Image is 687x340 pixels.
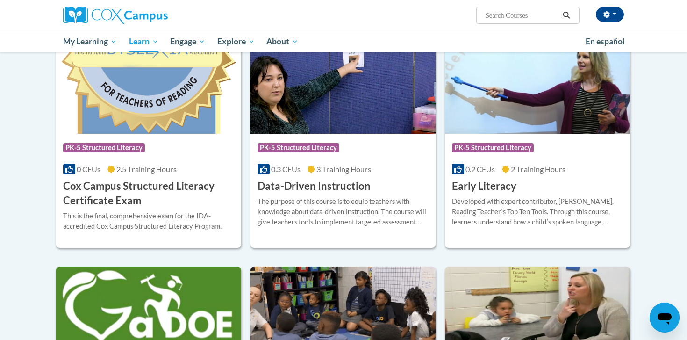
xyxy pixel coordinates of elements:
span: 0.2 CEUs [465,165,495,174]
span: PK-5 Structured Literacy [452,143,534,152]
a: Explore [211,31,261,52]
span: 3 Training Hours [316,165,371,174]
span: My Learning [63,36,117,47]
a: My Learning [57,31,123,52]
a: Engage [164,31,211,52]
h3: Data-Driven Instruction [258,179,371,194]
img: Course Logo [56,38,241,134]
a: About [261,31,305,52]
a: Course LogoPK-5 Structured Literacy0 CEUs2.5 Training Hours Cox Campus Structured Literacy Certif... [56,38,241,248]
img: Course Logo [250,38,436,134]
a: En español [580,32,631,51]
input: Search Courses [485,10,559,21]
iframe: Button to launch messaging window, conversation in progress [650,303,680,333]
span: En español [586,36,625,46]
span: 2 Training Hours [511,165,565,174]
img: Cox Campus [63,7,168,24]
h3: Cox Campus Structured Literacy Certificate Exam [63,179,234,208]
a: Course LogoPK-5 Structured Literacy0.2 CEUs2 Training Hours Early LiteracyDeveloped with expert c... [445,38,630,248]
span: 2.5 Training Hours [116,165,177,174]
span: 0 CEUs [77,165,100,174]
a: Learn [123,31,165,52]
a: Cox Campus [63,7,241,24]
div: Main menu [49,31,638,52]
a: Course LogoPK-5 Structured Literacy0.3 CEUs3 Training Hours Data-Driven InstructionThe purpose of... [250,38,436,248]
span: Explore [217,36,255,47]
button: Search [559,10,573,21]
button: Account Settings [596,7,624,22]
div: The purpose of this course is to equip teachers with knowledge about data-driven instruction. The... [258,196,429,227]
h3: Early Literacy [452,179,516,194]
img: Course Logo [445,38,630,134]
span: PK-5 Structured Literacy [63,143,145,152]
span: Engage [170,36,205,47]
span: Learn [129,36,158,47]
div: This is the final, comprehensive exam for the IDA-accredited Cox Campus Structured Literacy Program. [63,211,234,231]
span: About [266,36,298,47]
span: PK-5 Structured Literacy [258,143,339,152]
div: Developed with expert contributor, [PERSON_NAME], Reading Teacherʹs Top Ten Tools. Through this c... [452,196,623,227]
span: 0.3 CEUs [271,165,301,174]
